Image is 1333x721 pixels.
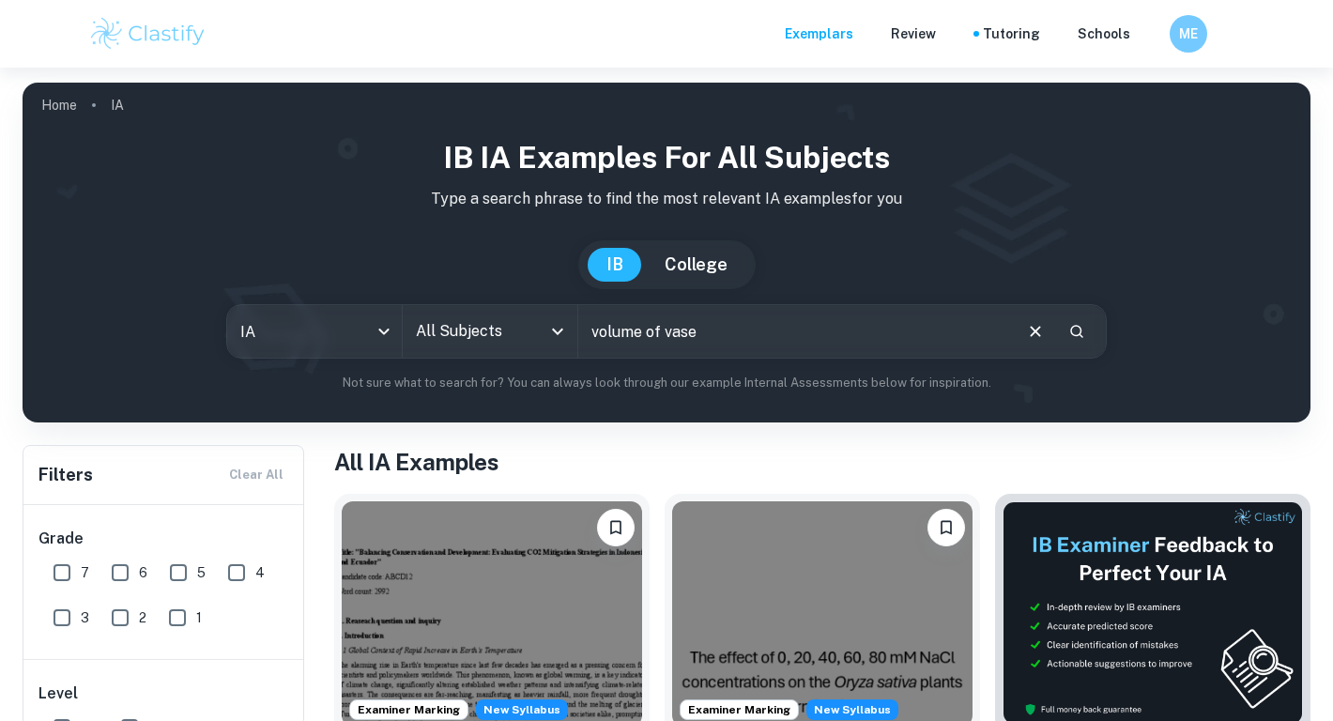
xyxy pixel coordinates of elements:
[983,23,1040,44] a: Tutoring
[785,23,853,44] p: Exemplars
[38,135,1295,180] h1: IB IA examples for all subjects
[646,248,746,282] button: College
[806,699,898,720] div: Starting from the May 2026 session, the ESS IA requirements have changed. We created this exempla...
[139,607,146,628] span: 2
[334,445,1310,479] h1: All IA Examples
[38,683,290,705] h6: Level
[597,509,635,546] button: Bookmark
[1018,314,1053,349] button: Clear
[38,188,1295,210] p: Type a search phrase to find the most relevant IA examples for you
[38,374,1295,392] p: Not sure what to search for? You can always look through our example Internal Assessments below f...
[476,699,568,720] div: Starting from the May 2026 session, the ESS IA requirements have changed. We created this exempla...
[38,462,93,488] h6: Filters
[891,23,936,44] p: Review
[806,699,898,720] span: New Syllabus
[681,701,798,718] span: Examiner Marking
[1145,29,1155,38] button: Help and Feedback
[41,92,77,118] a: Home
[81,562,89,583] span: 7
[578,305,1010,358] input: E.g. player arrangements, enthalpy of combustion, analysis of a big city...
[38,528,290,550] h6: Grade
[197,562,206,583] span: 5
[476,699,568,720] span: New Syllabus
[88,15,207,53] img: Clastify logo
[544,318,571,345] button: Open
[23,83,1310,422] img: profile cover
[255,562,265,583] span: 4
[1170,15,1207,53] button: ME
[111,95,124,115] p: IA
[81,607,89,628] span: 3
[350,701,467,718] span: Examiner Marking
[227,305,402,358] div: IA
[1078,23,1130,44] a: Schools
[196,607,202,628] span: 1
[588,248,642,282] button: IB
[139,562,147,583] span: 6
[1061,315,1093,347] button: Search
[1178,23,1200,44] h6: ME
[927,509,965,546] button: Bookmark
